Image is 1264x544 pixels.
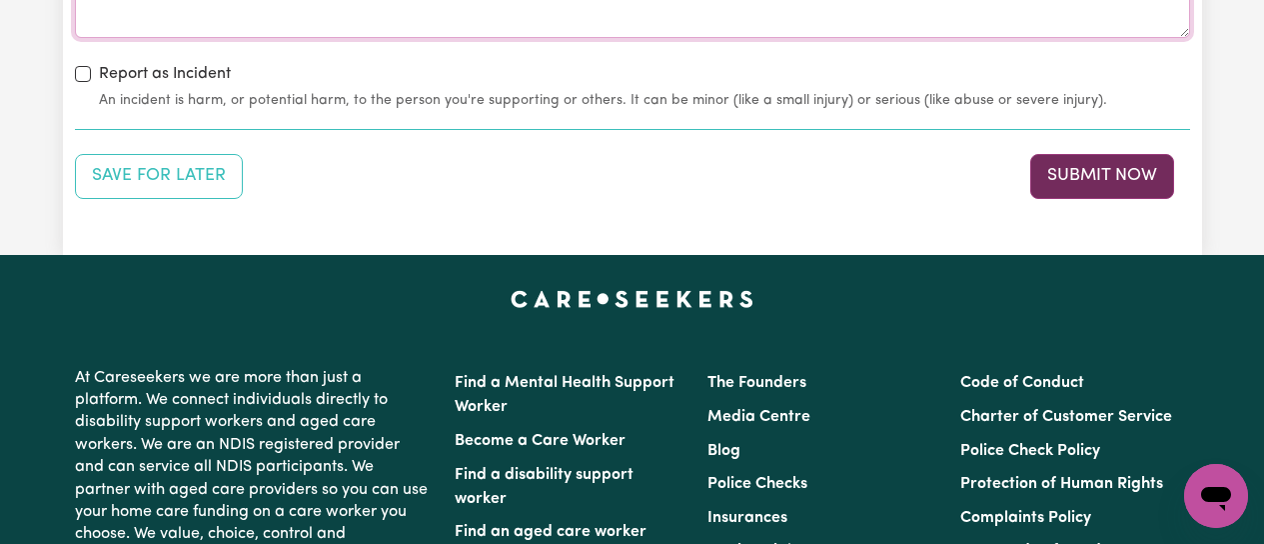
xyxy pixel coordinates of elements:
a: Police Check Policy [960,443,1100,459]
a: Media Centre [707,409,810,425]
label: Report as Incident [99,62,231,86]
a: Blog [707,443,740,459]
button: Submit your job report [1030,154,1174,198]
a: Find an aged care worker [455,524,646,540]
small: An incident is harm, or potential harm, to the person you're supporting or others. It can be mino... [99,90,1190,111]
a: Careseekers home page [511,291,753,307]
a: Complaints Policy [960,510,1091,526]
a: Charter of Customer Service [960,409,1172,425]
a: Police Checks [707,476,807,492]
button: Save your job report [75,154,243,198]
iframe: Button to launch messaging window [1184,464,1248,528]
a: The Founders [707,375,806,391]
a: Protection of Human Rights [960,476,1163,492]
a: Code of Conduct [960,375,1084,391]
a: Become a Care Worker [455,433,626,449]
a: Insurances [707,510,787,526]
a: Find a disability support worker [455,467,633,507]
a: Find a Mental Health Support Worker [455,375,674,415]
